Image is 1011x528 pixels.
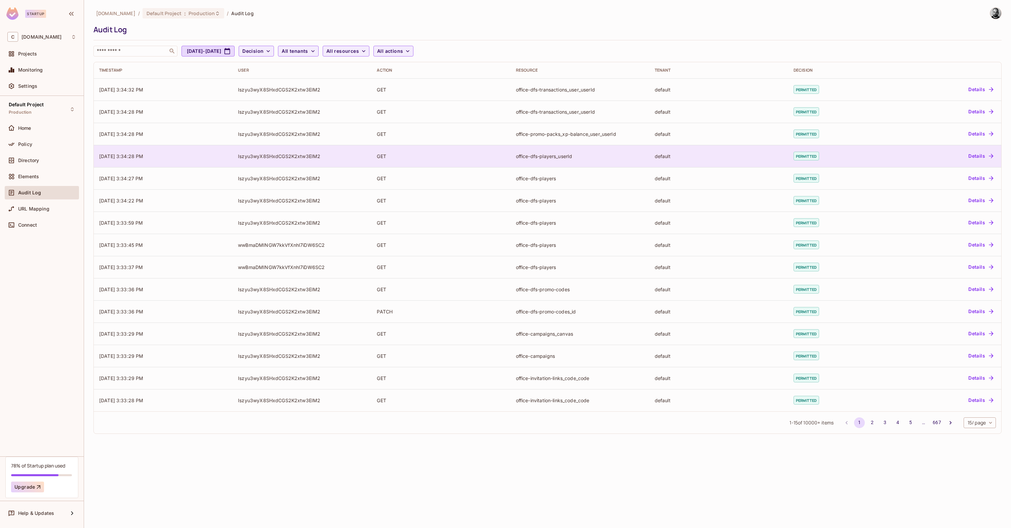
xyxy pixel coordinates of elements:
[238,68,366,73] div: User
[966,328,996,339] button: Details
[655,68,783,73] div: Tenant
[655,153,783,159] div: default
[655,308,783,315] div: default
[377,131,505,137] div: GET
[794,263,819,271] span: permitted
[377,68,505,73] div: Action
[242,47,264,55] span: Decision
[790,419,834,426] span: 1 - 15 of items
[99,109,144,115] span: [DATE] 3:34:28 PM
[516,175,644,182] div: office-dfs-players
[377,331,505,337] div: GET
[238,353,366,359] div: Iszyu3wyX8SHxdCGS2K2xtw3EIM2
[238,264,366,270] div: wwBmaDMINGW7kkVfXnhI7iDW6SC2
[655,131,783,137] div: default
[794,85,819,94] span: permitted
[880,417,890,428] button: Go to page 3
[377,109,505,115] div: GET
[655,375,783,381] div: default
[238,86,366,93] div: Iszyu3wyX8SHxdCGS2K2xtw3EIM2
[966,195,996,206] button: Details
[11,482,44,492] button: Upgrade
[9,102,44,107] span: Default Project
[516,286,644,293] div: office-dfs-promo-codes
[238,308,366,315] div: Iszyu3wyX8SHxdCGS2K2xtw3EIM2
[6,7,18,20] img: SReyMgAAAABJRU5ErkJggg==
[377,353,505,359] div: GET
[25,10,46,18] div: Startup
[655,197,783,204] div: default
[966,84,996,95] button: Details
[99,353,144,359] span: [DATE] 3:33:29 PM
[794,351,819,360] span: permitted
[99,309,144,314] span: [DATE] 3:33:36 PM
[794,307,819,316] span: permitted
[966,128,996,139] button: Details
[238,397,366,404] div: Iszyu3wyX8SHxdCGS2K2xtw3EIM2
[22,34,62,40] span: Workspace: chalkboard.io
[377,397,505,404] div: GET
[181,46,235,56] button: [DATE]-[DATE]
[99,331,144,337] span: [DATE] 3:33:29 PM
[966,239,996,250] button: Details
[99,242,143,248] span: [DATE] 3:33:45 PM
[96,10,135,16] span: the active workspace
[18,190,41,195] span: Audit Log
[99,220,143,226] span: [DATE] 3:33:59 PM
[966,262,996,272] button: Details
[655,264,783,270] div: default
[99,153,144,159] span: [DATE] 3:34:28 PM
[655,331,783,337] div: default
[516,397,644,404] div: office-invitation-links_code_code
[238,153,366,159] div: Iszyu3wyX8SHxdCGS2K2xtw3EIM2
[238,197,366,204] div: Iszyu3wyX8SHxdCGS2K2xtw3EIM2
[966,350,996,361] button: Details
[931,417,943,428] button: Go to page 667
[18,511,54,516] span: Help & Updates
[966,373,996,383] button: Details
[326,47,359,55] span: All resources
[794,129,819,138] span: permitted
[794,396,819,405] span: permitted
[231,10,253,16] span: Audit Log
[238,131,366,137] div: Iszyu3wyX8SHxdCGS2K2xtw3EIM2
[867,417,878,428] button: Go to page 2
[794,329,819,338] span: permitted
[794,196,819,205] span: permitted
[227,10,229,16] li: /
[278,46,318,56] button: All tenants
[18,158,39,163] span: Directory
[516,308,644,315] div: office-dfs-promo-codes_id
[905,417,916,428] button: Go to page 5
[377,375,505,381] div: GET
[99,287,144,292] span: [DATE] 3:33:36 PM
[966,106,996,117] button: Details
[377,286,505,293] div: GET
[516,153,644,159] div: office-dfs-players_userId
[655,109,783,115] div: default
[377,197,505,204] div: GET
[794,107,819,116] span: permitted
[966,395,996,406] button: Details
[99,176,143,181] span: [DATE] 3:34:27 PM
[238,175,366,182] div: Iszyu3wyX8SHxdCGS2K2xtw3EIM2
[918,419,929,426] div: …
[655,220,783,226] div: default
[516,331,644,337] div: office-campaigns_canvas
[516,264,644,270] div: office-dfs-players
[377,47,403,55] span: All actions
[966,173,996,184] button: Details
[966,151,996,161] button: Details
[11,462,65,469] div: 78% of Startup plan used
[377,242,505,248] div: GET
[892,417,903,428] button: Go to page 4
[138,10,140,16] li: /
[238,109,366,115] div: Iszyu3wyX8SHxdCGS2K2xtw3EIM2
[238,375,366,381] div: Iszyu3wyX8SHxdCGS2K2xtw3EIM2
[516,242,644,248] div: office-dfs-players
[945,417,956,428] button: Go to next page
[655,86,783,93] div: default
[966,284,996,295] button: Details
[794,374,819,382] span: permitted
[238,220,366,226] div: Iszyu3wyX8SHxdCGS2K2xtw3EIM2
